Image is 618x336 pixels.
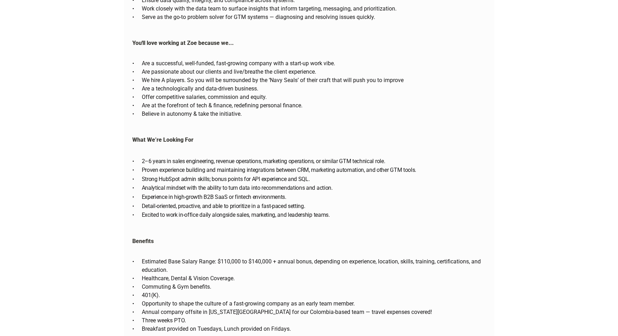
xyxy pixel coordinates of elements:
[132,238,154,244] strong: Benefits
[142,193,486,202] p: Experience in high-growth B2B SaaS or fintech environments.
[132,40,234,46] strong: You'll love working at Zoe because we...
[142,157,486,166] p: 2–6 years in sales engineering, revenue operations, marketing operations, or similar GTM technica...
[142,308,486,316] p: Annual company offsite in [US_STATE][GEOGRAPHIC_DATA] for our Colombia-based team — travel expens...
[142,202,486,211] p: Detail-oriented, proactive, and able to prioritize in a fast-paced setting.
[142,93,486,101] p: Offer competitive salaries, commission and equity.
[142,274,486,283] p: Healthcare, Dental & Vision Coverage.
[142,283,486,291] p: Commuting & Gym benefits.
[142,13,486,21] p: Serve as the go-to problem solver for GTM systems — diagnosing and resolving issues quickly.
[142,210,486,220] p: Excited to work in-office daily alongside sales, marketing, and leadership teams.
[142,85,486,93] p: Are a technologically and data-driven business.
[142,291,486,300] p: 401(K).
[142,175,486,184] p: Strong HubSpot admin skills; bonus points for API experience and SQL.
[142,257,486,274] p: Estimated Base Salary Range: $110,000 to $140,000 + annual bonus, depending on experience, locati...
[142,101,486,110] p: Are at the forefront of tech & finance, redefining personal finance.
[142,300,486,308] p: Opportunity to shape the culture of a fast-growing company as an early team member.
[142,59,486,68] p: Are a successful, well-funded, fast-growing company with a start-up work vibe.
[142,316,486,325] p: Three weeks PTO.
[142,325,486,333] p: Breakfast provided on Tuesdays, Lunch provided on Fridays.
[142,183,486,193] p: Analytical mindset with the ability to turn data into recommendations and action.
[132,136,193,143] strong: What We’re Looking For
[142,68,486,76] p: Are passionate about our clients and live/breathe the client experience.
[142,76,486,85] p: We hire A players. So you will be surrounded by the ‘Navy Seals’ of their craft that will push yo...
[142,5,486,13] p: Work closely with the data team to surface insights that inform targeting, messaging, and priorit...
[142,110,486,118] p: Believe in autonomy & take the initiative.
[142,166,486,175] p: Proven experience building and maintaining integrations between CRM, marketing automation, and ot...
